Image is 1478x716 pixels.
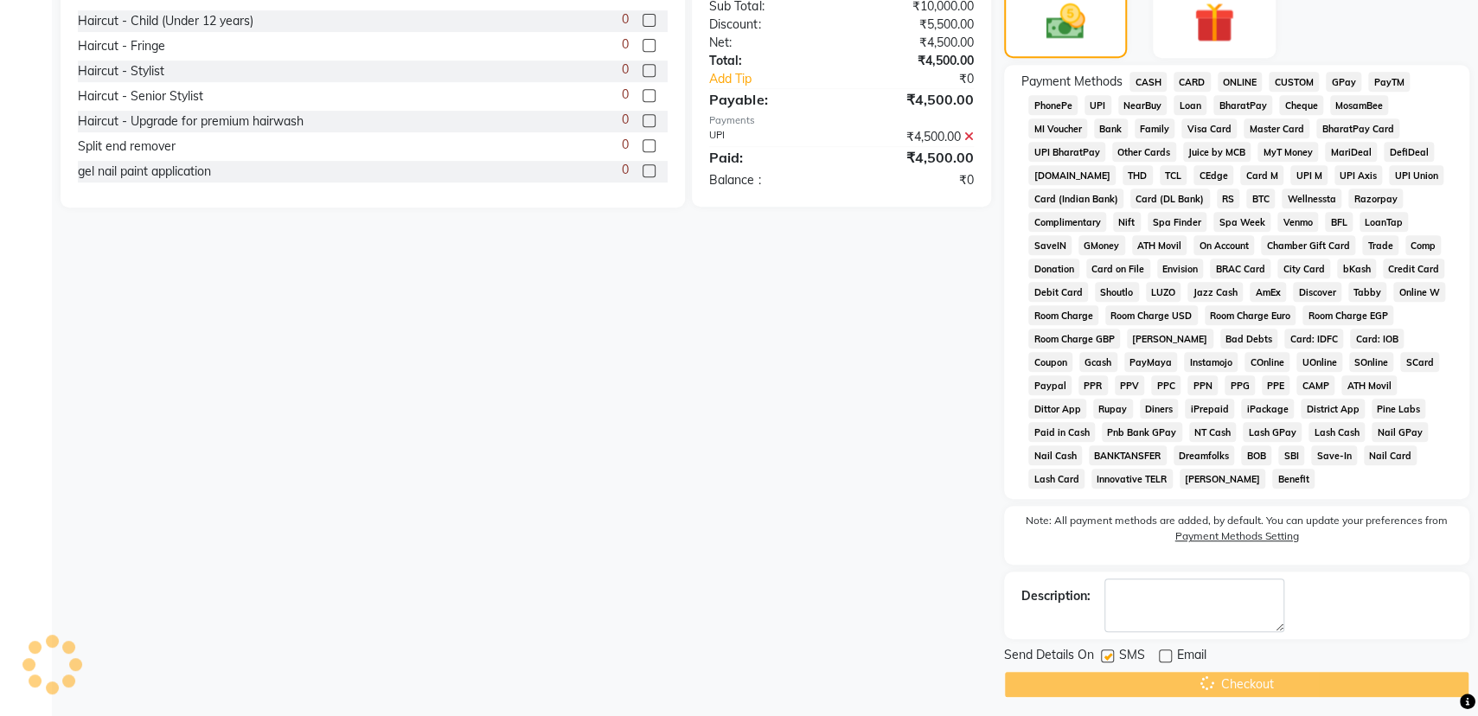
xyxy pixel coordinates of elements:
span: BOB [1241,445,1271,465]
span: UOnline [1296,352,1342,372]
span: Coupon [1028,352,1072,372]
div: Haircut - Fringe [78,37,165,55]
div: Haircut - Senior Stylist [78,87,203,105]
span: Envision [1157,259,1204,278]
div: Paid: [696,147,841,168]
span: Bad Debts [1220,329,1278,348]
span: Dittor App [1028,399,1086,419]
span: Room Charge GBP [1028,329,1120,348]
span: SBI [1278,445,1304,465]
span: Card on File [1086,259,1150,278]
span: Family [1135,118,1175,138]
div: ₹0 [841,171,987,189]
span: Instamojo [1184,352,1238,372]
div: gel nail paint application [78,163,211,181]
span: iPackage [1241,399,1294,419]
span: Online W [1393,282,1445,302]
span: Lash Cash [1308,422,1365,442]
span: 0 [622,86,629,104]
span: 0 [622,35,629,54]
span: Payment Methods [1021,73,1123,91]
span: BharatPay Card [1316,118,1399,138]
span: Bank [1094,118,1128,138]
div: ₹4,500.00 [841,34,987,52]
span: [DOMAIN_NAME] [1028,165,1116,185]
span: Pnb Bank GPay [1102,422,1182,442]
span: BFL [1325,212,1353,232]
span: Spa Week [1213,212,1270,232]
span: CASH [1129,72,1167,92]
span: BharatPay [1213,95,1272,115]
span: On Account [1193,235,1254,255]
span: Card: IOB [1350,329,1404,348]
span: Card (Indian Bank) [1028,189,1123,208]
label: Note: All payment methods are added, by default. You can update your preferences from [1021,513,1452,551]
span: Visa Card [1181,118,1237,138]
span: Pine Labs [1372,399,1426,419]
span: Spa Finder [1148,212,1207,232]
span: Diners [1140,399,1179,419]
span: Nail Card [1364,445,1417,465]
div: Net: [696,34,841,52]
span: UPI M [1290,165,1328,185]
span: Comp [1405,235,1442,255]
span: PhonePe [1028,95,1078,115]
span: Trade [1362,235,1398,255]
span: [PERSON_NAME] [1180,469,1266,489]
div: Payments [709,113,974,128]
div: ₹4,500.00 [841,89,987,110]
span: UPI [1085,95,1111,115]
span: bKash [1337,259,1376,278]
span: Juice by MCB [1183,142,1251,162]
span: DefiDeal [1384,142,1434,162]
span: City Card [1277,259,1330,278]
span: Nift [1113,212,1141,232]
span: Send Details On [1004,646,1094,668]
span: ONLINE [1218,72,1263,92]
span: CEdge [1193,165,1233,185]
span: 0 [622,61,629,79]
div: Discount: [696,16,841,34]
span: LUZO [1146,282,1181,302]
span: [PERSON_NAME] [1127,329,1213,348]
span: Paypal [1028,375,1072,395]
span: Discover [1293,282,1341,302]
span: Shoutlo [1095,282,1139,302]
span: Chamber Gift Card [1261,235,1355,255]
span: GPay [1326,72,1361,92]
span: UPI BharatPay [1028,142,1105,162]
span: UPI Axis [1334,165,1383,185]
span: Card (DL Bank) [1130,189,1210,208]
span: Other Cards [1112,142,1176,162]
div: Payable: [696,89,841,110]
span: Wellnessta [1282,189,1341,208]
span: ATH Movil [1341,375,1397,395]
span: Gcash [1079,352,1117,372]
span: PPN [1187,375,1218,395]
span: Jazz Cash [1187,282,1243,302]
div: Haircut - Stylist [78,62,164,80]
span: PayTM [1368,72,1410,92]
span: MyT Money [1257,142,1318,162]
div: ₹4,500.00 [841,52,987,70]
a: Add Tip [696,70,866,88]
span: CARD [1174,72,1211,92]
span: 0 [622,136,629,154]
span: Tabby [1348,282,1387,302]
span: Card M [1240,165,1283,185]
span: NearBuy [1118,95,1168,115]
span: MosamBee [1330,95,1389,115]
span: NT Cash [1189,422,1237,442]
span: Benefit [1272,469,1315,489]
span: Room Charge [1028,305,1098,325]
span: SOnline [1349,352,1394,372]
span: Innovative TELR [1091,469,1173,489]
span: Email [1177,646,1206,668]
span: SaveIN [1028,235,1072,255]
span: Paid in Cash [1028,422,1095,442]
div: UPI [696,128,841,146]
span: Credit Card [1383,259,1445,278]
span: PayMaya [1124,352,1178,372]
div: ₹4,500.00 [841,147,987,168]
span: Debit Card [1028,282,1088,302]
